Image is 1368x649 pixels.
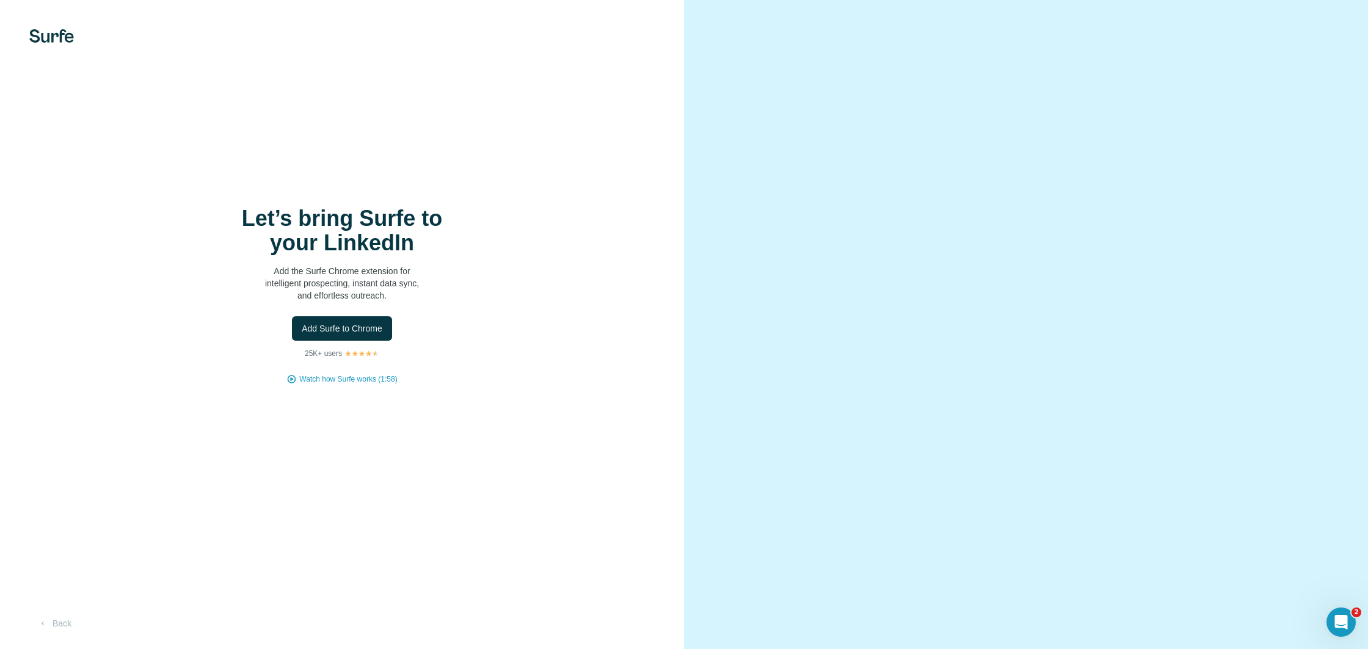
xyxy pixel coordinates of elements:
p: Add the Surfe Chrome extension for intelligent prospecting, instant data sync, and effortless out... [220,265,464,302]
button: Back [29,612,80,634]
iframe: Intercom live chat [1326,607,1356,637]
h1: Let’s bring Surfe to your LinkedIn [220,206,464,255]
span: 2 [1352,607,1361,617]
img: Rating Stars [344,350,379,357]
button: Watch how Surfe works (1:58) [299,374,397,385]
span: Add Surfe to Chrome [302,322,382,335]
p: 25K+ users [305,348,342,359]
button: Add Surfe to Chrome [292,316,392,341]
img: Surfe's logo [29,29,74,43]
